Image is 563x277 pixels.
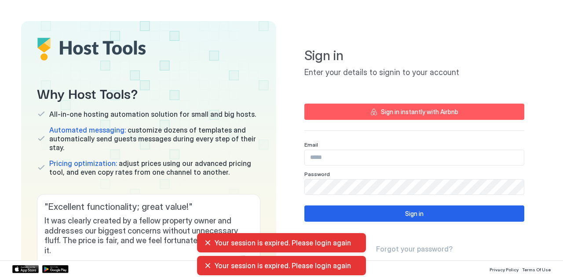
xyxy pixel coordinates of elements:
span: Your session is expired. Please login again [215,261,359,270]
button: Sign in instantly with Airbnb [304,104,524,120]
span: Email [304,141,318,148]
span: Password [304,171,330,177]
span: Sign in [304,47,524,64]
span: Your session is expired. Please login again [215,238,359,247]
input: Input Field [305,180,524,194]
span: It was clearly created by a fellow property owner and addresses our biggest concerns without unne... [44,216,253,255]
span: " Excellent functionality; great value! " [44,201,253,212]
span: customize dozens of templates and automatically send guests messages during every step of their s... [49,126,260,152]
span: All-in-one hosting automation solution for small and big hosts. [49,110,256,119]
input: Input Field [305,150,524,165]
div: Sign in instantly with Airbnb [381,107,458,116]
span: Why Host Tools? [37,83,260,103]
span: Automated messaging: [49,126,126,134]
span: Enter your details to signin to your account [304,68,524,78]
button: Sign in [304,205,524,222]
span: adjust prices using our advanced pricing tool, and even copy rates from one channel to another. [49,159,260,176]
div: Sign in [405,209,424,218]
span: Pricing optimization: [49,159,117,168]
